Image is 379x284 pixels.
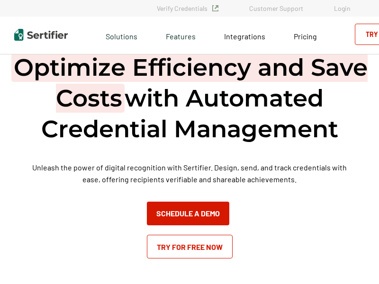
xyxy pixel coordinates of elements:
p: Unleash the power of digital recognition with Sertifier. Design, send, and track credentials with... [26,161,353,185]
h1: with Automated Credential Management [8,52,371,144]
img: Sertifier | Digital Credentialing Platform [14,29,68,41]
span: Pricing [294,32,317,41]
span: Features [166,29,196,41]
span: Solutions [106,29,137,41]
a: Pricing [294,29,317,41]
a: Integrations [224,29,265,41]
a: Customer Support [249,4,303,12]
a: Try for Free Now [147,235,233,258]
a: Verify Credentials [157,4,218,12]
a: Login [334,4,351,12]
span: Integrations [224,32,265,41]
img: Verified [212,5,218,11]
